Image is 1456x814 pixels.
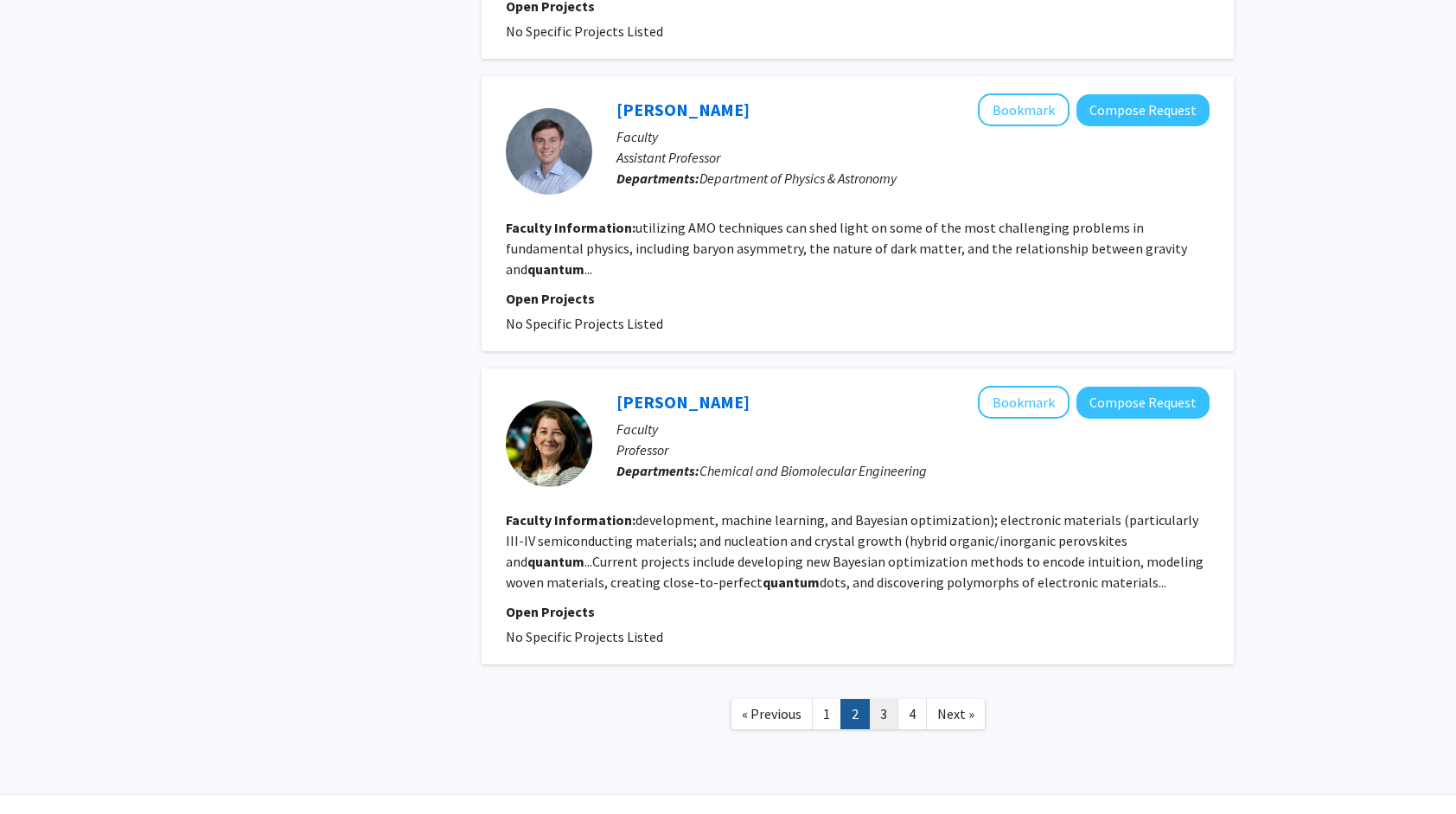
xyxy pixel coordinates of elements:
[812,699,841,729] a: 1
[506,288,1210,309] p: Open Projects
[506,511,635,529] b: Faculty Information:
[482,682,1234,752] nav: Page navigation
[1076,94,1210,126] button: Compose Request to Chris Overstreet
[616,99,750,120] a: [PERSON_NAME]
[616,462,699,479] b: Departments:
[506,219,635,236] b: Faculty Information:
[616,126,1210,147] p: Faculty
[506,511,1204,591] fg-read-more: development, machine learning, and Bayesian optimization); electronic materials (particularly III...
[937,705,974,722] span: Next »
[506,628,663,645] span: No Specific Projects Listed
[869,699,898,729] a: 3
[527,260,584,278] b: quantum
[616,391,750,413] a: [PERSON_NAME]
[978,93,1070,126] button: Add Chris Overstreet to Bookmarks
[506,219,1187,278] fg-read-more: utilizing AMO techniques can shed light on some of the most challenging problems in fundamental p...
[13,736,73,801] iframe: Chat
[978,386,1070,419] button: Add Paulette Clancy to Bookmarks
[763,574,820,591] b: quantum
[1076,387,1210,419] button: Compose Request to Paulette Clancy
[506,601,1210,622] p: Open Projects
[926,699,986,729] a: Next
[699,170,897,187] span: Department of Physics & Astronomy
[616,170,699,187] b: Departments:
[506,315,663,332] span: No Specific Projects Listed
[742,705,801,722] span: « Previous
[699,462,927,479] span: Chemical and Biomolecular Engineering
[840,699,870,729] a: 2
[616,439,1210,460] p: Professor
[616,419,1210,439] p: Faculty
[527,553,584,570] b: quantum
[731,699,813,729] a: Previous
[897,699,927,729] a: 4
[506,22,663,40] span: No Specific Projects Listed
[616,147,1210,168] p: Assistant Professor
